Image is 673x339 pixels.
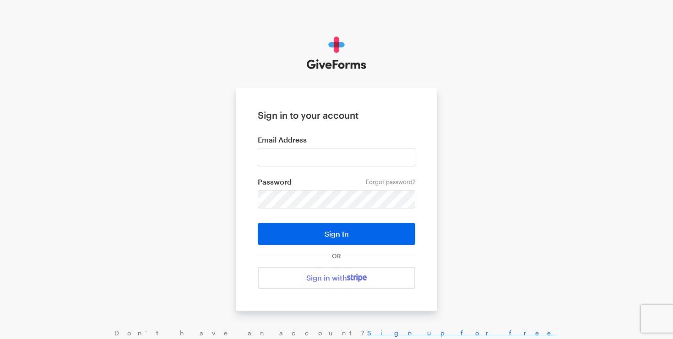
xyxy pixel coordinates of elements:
[347,274,367,282] img: stripe-07469f1003232ad58a8838275b02f7af1ac9ba95304e10fa954b414cd571f63b.svg
[307,37,367,69] img: GiveForms
[258,177,415,186] label: Password
[258,110,415,121] h1: Sign in to your account
[330,252,343,260] span: OR
[258,267,415,289] a: Sign in with
[367,329,559,337] a: Sign up for free
[366,178,415,185] a: Forgot password?
[9,329,664,337] div: Don’t have an account?
[258,135,415,144] label: Email Address
[258,223,415,245] button: Sign In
